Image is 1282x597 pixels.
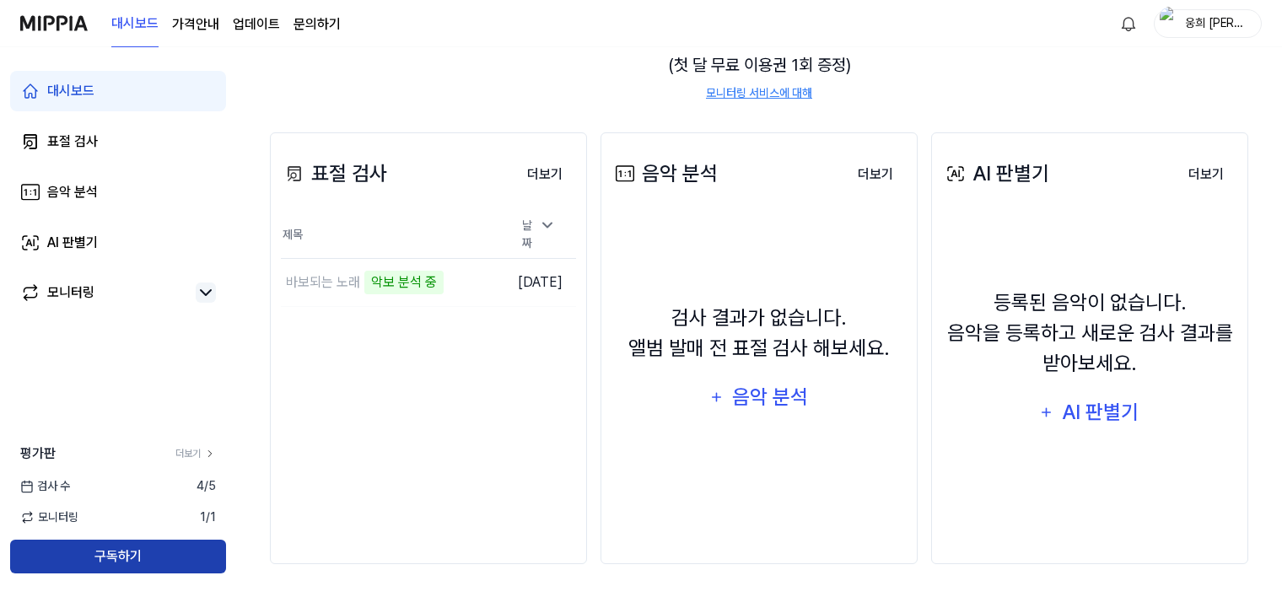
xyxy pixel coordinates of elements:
div: 웅희 [PERSON_NAME] [1185,13,1251,32]
td: [DATE] [502,259,576,307]
a: 대시보드 [10,71,226,111]
button: AI 판별기 [1028,392,1150,433]
a: 음악 분석 [10,172,226,212]
div: 음악 분석 [47,182,98,202]
div: 등록된 음악이 없습니다. 음악을 등록하고 새로운 검사 결과를 받아보세요. [942,288,1237,379]
a: 더보기 [1175,157,1237,191]
button: profile웅희 [PERSON_NAME] [1154,9,1262,38]
div: 바보되는 노래 [286,272,360,293]
a: 업데이트 [233,14,280,35]
div: AI 판별기 [942,159,1049,189]
img: 알림 [1118,13,1139,34]
a: 대시보드 [111,1,159,47]
a: 표절 검사 [10,121,226,162]
div: 검사 결과가 없습니다. 앨범 발매 전 표절 검사 해보세요. [628,303,890,363]
span: 평가판 [20,444,56,464]
a: 더보기 [175,446,216,461]
div: 음악 분석 [730,381,810,413]
a: 모니터링 [20,282,189,303]
div: AI 판별기 [1060,396,1141,428]
div: 날짜 [515,212,563,257]
span: 검사 수 [20,477,70,495]
a: AI 판별기 [10,223,226,263]
div: 악보 분석 중 [364,271,444,294]
span: 모니터링 [20,508,78,526]
div: 표절 검사 [281,159,387,189]
a: 문의하기 [294,14,341,35]
a: 모니터링 서비스에 대해 [706,84,812,102]
a: 가격안내 [172,14,219,35]
div: 대시보드 [47,81,94,101]
button: 구독하기 [10,540,226,573]
button: 음악 분석 [698,377,820,417]
button: 더보기 [514,158,576,191]
th: 제목 [281,211,502,259]
div: 모니터링 [47,282,94,303]
span: 1 / 1 [200,508,216,526]
img: profile [1160,7,1180,40]
span: 4 / 5 [197,477,216,495]
div: 표절 검사 [47,132,98,152]
div: AI 판별기 [47,233,98,253]
button: 더보기 [844,158,907,191]
a: 더보기 [514,157,576,191]
div: 음악 분석 [611,159,718,189]
button: 더보기 [1175,158,1237,191]
a: 더보기 [844,157,907,191]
